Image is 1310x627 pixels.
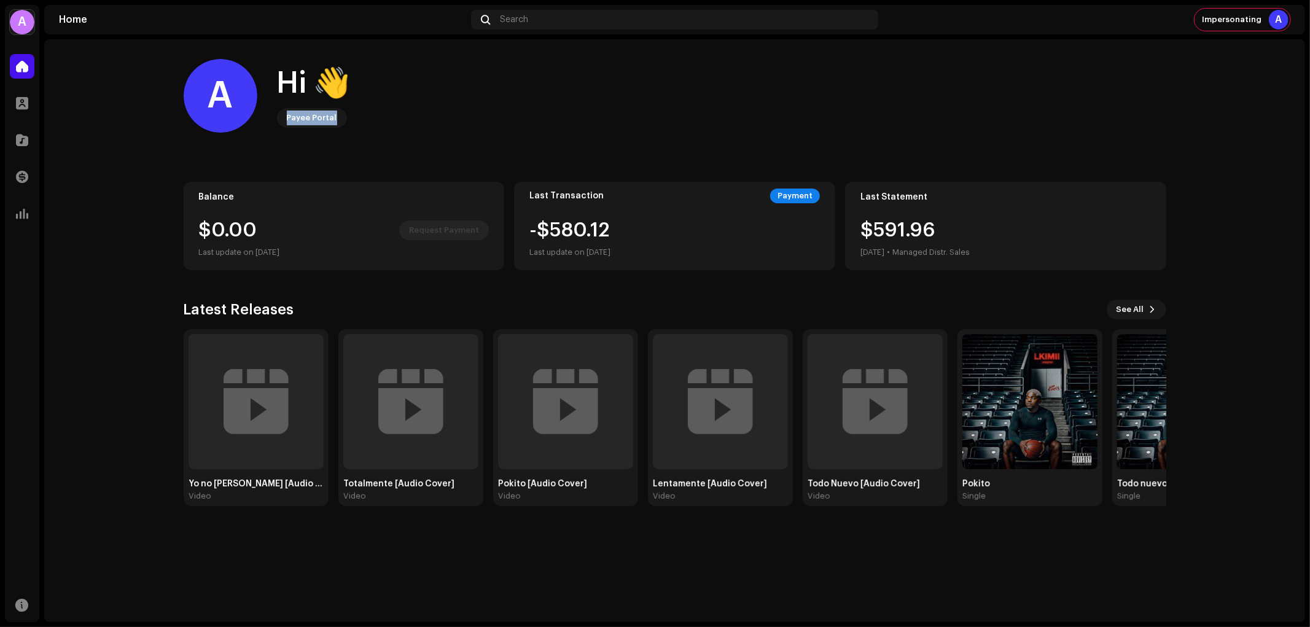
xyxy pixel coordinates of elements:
[10,10,34,34] div: A
[1117,334,1252,469] img: 874e68e3-a604-4c2f-9b4f-07dcbe9cc980
[287,111,337,125] div: Payee Portal
[653,479,788,489] div: Lentamente [Audio Cover]
[399,220,489,240] button: Request Payment
[1269,10,1289,29] div: A
[529,191,604,201] div: Last Transaction
[1117,491,1140,501] div: Single
[199,245,489,260] div: Last update on [DATE]
[59,15,466,25] div: Home
[845,182,1166,270] re-o-card-value: Last Statement
[199,192,489,202] div: Balance
[1117,297,1144,322] span: See All
[962,334,1098,469] img: 2c517b4c-0aa7-43f8-a923-f81730fe8009
[653,491,676,501] div: Video
[189,479,324,489] div: Yo no [PERSON_NAME] [Audio Cover]
[808,491,830,501] div: Video
[892,245,970,260] div: Managed Distr. Sales
[409,218,479,243] span: Request Payment
[860,245,884,260] div: [DATE]
[184,59,257,133] div: A
[498,479,633,489] div: Pokito [Audio Cover]
[500,15,528,25] span: Search
[498,491,521,501] div: Video
[1107,300,1166,319] button: See All
[529,245,610,260] div: Last update on [DATE]
[962,491,986,501] div: Single
[962,479,1098,489] div: Pokito
[184,182,505,270] re-o-card-value: Balance
[1117,479,1252,489] div: Todo nuevo
[887,245,890,260] div: •
[343,479,478,489] div: Totalmente [Audio Cover]
[770,189,820,203] div: Payment
[860,192,1151,202] div: Last Statement
[277,64,351,103] div: Hi 👋
[1202,15,1261,25] span: Impersonating
[184,300,294,319] h3: Latest Releases
[343,491,366,501] div: Video
[189,491,211,501] div: Video
[808,479,943,489] div: Todo Nuevo [Audio Cover]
